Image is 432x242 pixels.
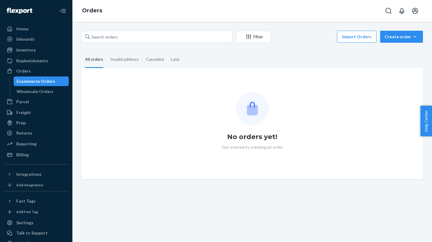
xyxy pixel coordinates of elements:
[85,51,103,68] div: All orders
[16,182,43,188] div: Add Integration
[236,92,269,125] img: Empty list
[16,209,38,214] div: Add Fast Tag
[110,51,139,67] div: Invalid address
[171,51,179,67] div: Late
[16,68,31,74] div: Orders
[16,198,36,204] div: Fast Tags
[16,130,32,136] div: Returns
[17,88,53,95] div: Wholesale Orders
[17,78,55,84] div: Ecommerce Orders
[16,58,48,64] div: Replenishments
[4,34,69,44] a: Inbounds
[77,2,107,20] ol: breadcrumbs
[4,128,69,138] a: Returns
[385,34,418,40] div: Create order
[81,31,232,43] input: Search orders
[16,171,42,177] div: Integrations
[4,228,69,238] button: Talk to Support
[16,110,31,116] div: Freight
[4,139,69,149] a: Reporting
[4,45,69,55] a: Inventory
[16,99,29,105] div: Parcel
[4,196,69,206] button: Fast Tags
[4,66,69,76] a: Orders
[222,144,283,150] p: Get started by creating an order
[4,181,69,189] a: Add Integration
[4,108,69,117] a: Freight
[16,141,37,147] div: Reporting
[4,218,69,228] a: Settings
[420,106,432,136] button: Help Center
[16,26,28,32] div: Home
[380,31,423,43] button: Create order
[337,31,376,43] button: Import Orders
[16,230,48,236] div: Talk to Support
[14,76,69,86] a: Ecommerce Orders
[7,8,32,14] img: Flexport logo
[4,169,69,179] button: Integrations
[227,132,277,142] h1: No orders yet!
[383,5,395,17] button: Open Search Box
[82,7,102,14] a: Orders
[409,5,421,17] button: Open account menu
[4,150,69,160] a: Billing
[16,36,35,42] div: Inbounds
[236,34,271,40] div: Filter
[16,152,29,158] div: Billing
[396,5,408,17] button: Open notifications
[4,97,69,107] a: Parcel
[146,51,164,67] div: Canceled
[4,24,69,34] a: Home
[57,5,69,17] button: Close Navigation
[16,47,36,53] div: Inventory
[16,220,33,226] div: Settings
[4,56,69,66] a: Replenishments
[16,120,26,126] div: Prep
[4,118,69,128] a: Prep
[236,31,271,43] button: Filter
[4,208,69,216] a: Add Fast Tag
[14,87,69,96] a: Wholesale Orders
